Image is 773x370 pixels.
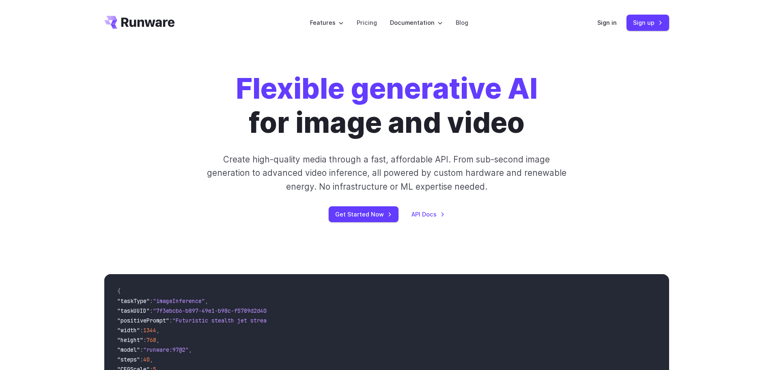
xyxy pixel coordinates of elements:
a: API Docs [411,210,445,219]
span: : [140,346,143,353]
span: "positivePrompt" [117,317,169,324]
p: Create high-quality media through a fast, affordable API. From sub-second image generation to adv... [206,153,567,193]
span: , [150,356,153,363]
span: , [156,327,159,334]
span: "width" [117,327,140,334]
span: "7f3ebcb6-b897-49e1-b98c-f5789d2d40d7" [153,307,276,314]
a: Pricing [357,18,377,27]
span: "imageInference" [153,297,205,305]
strong: Flexible generative AI [236,71,538,106]
span: "taskType" [117,297,150,305]
label: Features [310,18,344,27]
h1: for image and video [236,71,538,140]
span: , [205,297,208,305]
span: "Futuristic stealth jet streaking through a neon-lit cityscape with glowing purple exhaust" [172,317,468,324]
span: : [150,307,153,314]
span: "runware:97@2" [143,346,189,353]
span: , [189,346,192,353]
label: Documentation [390,18,443,27]
span: : [140,356,143,363]
span: : [140,327,143,334]
span: { [117,288,121,295]
span: "steps" [117,356,140,363]
span: : [150,297,153,305]
span: "taskUUID" [117,307,150,314]
span: "model" [117,346,140,353]
span: 768 [146,336,156,344]
span: : [143,336,146,344]
a: Blog [456,18,468,27]
span: 1344 [143,327,156,334]
span: 40 [143,356,150,363]
a: Go to / [104,16,175,29]
span: : [169,317,172,324]
a: Sign in [597,18,617,27]
span: , [156,336,159,344]
span: "height" [117,336,143,344]
a: Get Started Now [329,206,398,222]
a: Sign up [627,15,669,30]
